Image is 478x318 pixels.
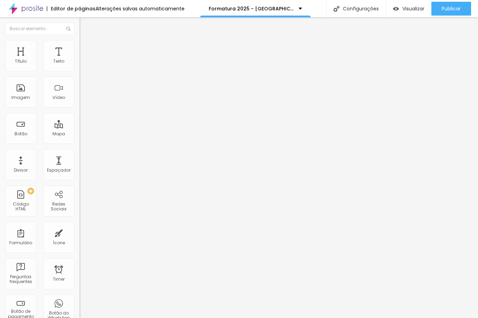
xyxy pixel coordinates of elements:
[442,6,461,11] span: Publicar
[402,6,424,11] span: Visualizar
[393,6,399,12] img: view-1.svg
[47,6,95,11] div: Editor de páginas
[11,95,30,100] div: Imagem
[95,6,185,11] div: Alterações salvas automaticamente
[7,274,34,284] div: Perguntas frequentes
[53,131,65,136] div: Mapa
[14,168,28,173] div: Divisor
[209,6,293,11] p: Formatura 2025 - [GEOGRAPHIC_DATA] e 5º ano
[53,277,65,282] div: Timer
[47,168,71,173] div: Espaçador
[53,59,64,64] div: Texto
[386,2,431,16] button: Visualizar
[5,22,74,35] input: Buscar elemento
[431,2,471,16] button: Publicar
[66,27,71,31] img: Icone
[15,131,27,136] div: Botão
[334,6,339,12] img: Icone
[53,240,65,245] div: Ícone
[53,95,65,100] div: Vídeo
[9,240,32,245] div: Formulário
[7,202,34,212] div: Código HTML
[45,202,72,212] div: Redes Sociais
[15,59,27,64] div: Título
